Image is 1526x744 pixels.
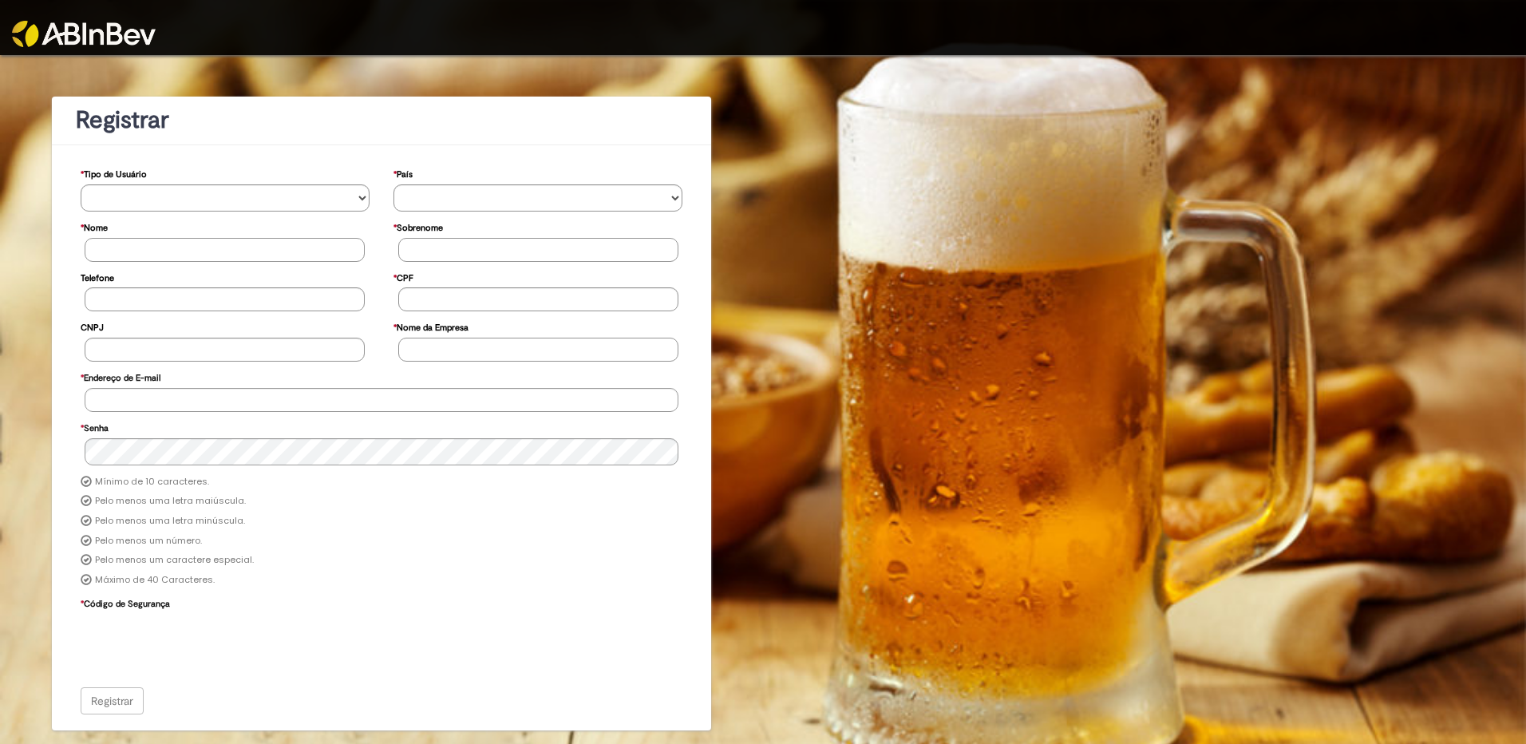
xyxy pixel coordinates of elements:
label: CPF [393,265,413,288]
label: Mínimo de 10 caracteres. [95,476,209,489]
iframe: reCAPTCHA [85,614,327,676]
label: Endereço de E-mail [81,365,160,388]
label: Pelo menos um número. [95,535,202,548]
img: ABInbev-white.png [12,21,156,47]
label: CNPJ [81,315,104,338]
label: Pelo menos um caractere especial. [95,554,254,567]
label: Senha [81,415,109,438]
label: Sobrenome [393,215,443,238]
label: Nome [81,215,108,238]
h1: Registrar [76,107,687,133]
label: Código de Segurança [81,591,170,614]
label: Máximo de 40 Caracteres. [95,574,215,587]
label: Nome da Empresa [393,315,468,338]
label: Pelo menos uma letra maiúscula. [95,495,246,508]
label: Pelo menos uma letra minúscula. [95,515,245,528]
label: Telefone [81,265,114,288]
label: Tipo de Usuário [81,161,147,184]
label: País [393,161,413,184]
